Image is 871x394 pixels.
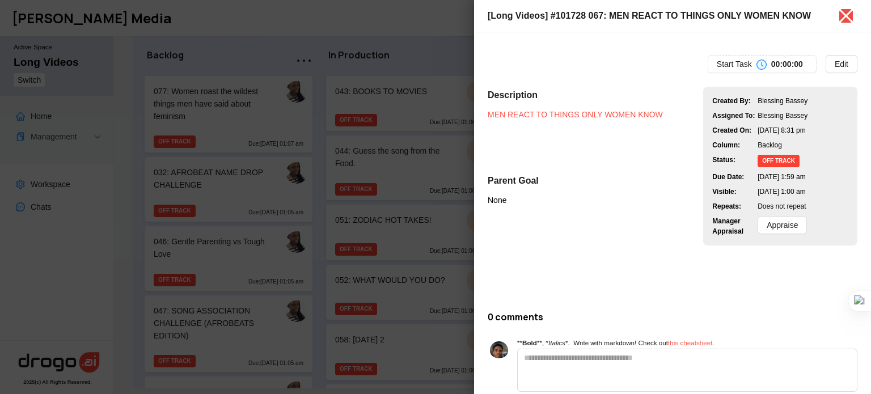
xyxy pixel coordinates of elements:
[758,96,848,106] div: Blessing Bassey
[758,155,800,167] span: OFF TRACK
[488,312,857,323] h6: 0 comments
[826,55,857,73] button: Edit
[756,60,767,70] span: clock-circle
[758,187,848,197] div: [DATE] 1:00 am
[837,7,855,25] span: close
[758,140,848,150] div: Backlog
[488,88,663,102] h5: Description
[712,155,758,167] div: Status:
[548,339,565,346] i: Italics
[668,339,714,346] a: this cheatsheet.
[488,9,826,23] div: [Long Videos] #101728 067: MEN REACT TO THINGS ONLY WOMEN KNOW
[839,9,853,23] button: Close
[712,140,758,150] div: Column:
[758,172,848,182] div: [DATE] 1:59 am
[712,125,758,135] div: Created On:
[708,55,817,73] button: Start Taskclock-circle00:00:00
[771,60,803,69] b: 00 : 00 : 00
[488,196,539,205] p: None
[835,58,848,70] span: Edit
[717,58,752,70] span: Start Task
[490,341,508,359] img: ycx7wjys1a8ukc6pvmz3.jpg
[488,110,663,119] a: MEN REACT TO THINGS ONLY WOMEN KNOW
[488,174,539,188] h5: Parent Goal
[712,172,758,182] div: Due Date:
[522,339,537,346] b: Bold
[712,96,758,106] div: Created By:
[758,125,848,135] div: [DATE] 8:31 pm
[488,110,663,119] p: ​ ​
[712,111,758,121] div: Assigned To:
[517,339,714,346] small: ** **, * *. Write with markdown! Check out
[712,201,758,211] div: Repeats:
[758,216,807,234] button: Appraise
[712,187,758,197] div: Visible:
[758,201,848,211] div: Does not repeat
[758,111,848,121] div: Blessing Bassey
[767,219,798,231] span: Appraise
[712,216,758,236] div: Manager Appraisal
